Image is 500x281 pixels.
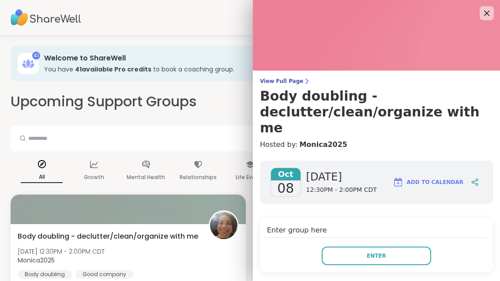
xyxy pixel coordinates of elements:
span: 12:30PM - 2:00PM CDT [306,186,377,195]
h3: Body doubling - declutter/clean/organize with me [260,88,493,136]
p: Growth [84,172,104,183]
p: Relationships [180,172,217,183]
div: Good company [75,270,133,279]
span: Add to Calendar [407,178,463,186]
a: Monica2025 [299,139,347,150]
h3: Welcome to ShareWell [44,53,477,63]
span: Body doubling - declutter/clean/organize with me [18,231,198,242]
h3: You have to book a coaching group. [44,65,477,74]
span: Enter [367,252,386,260]
button: Add to Calendar [389,172,467,193]
b: Monica2025 [18,256,55,265]
div: 41 [32,52,40,60]
div: Body doubling [18,270,72,279]
h4: Enter group here [267,225,486,238]
img: ShareWell Logomark [393,177,403,187]
span: 08 [277,180,294,196]
h2: Upcoming Support Groups [11,92,197,112]
img: Monica2025 [210,212,237,239]
h4: Hosted by: [260,139,493,150]
span: Oct [271,168,301,180]
span: View Full Page [260,78,493,85]
a: View Full PageBody doubling - declutter/clean/organize with me [260,78,493,136]
span: [DATE] 12:30PM - 2:00PM CDT [18,247,105,256]
b: 41 available Pro credit s [75,65,151,74]
button: Enter [322,247,431,265]
p: All [21,172,63,183]
span: [DATE] [306,170,377,184]
p: Mental Health [127,172,165,183]
p: Life Events [236,172,265,183]
img: ShareWell Nav Logo [11,2,81,33]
